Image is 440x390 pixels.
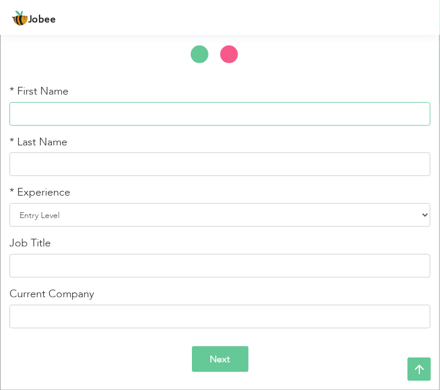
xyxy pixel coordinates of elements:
label: Job Title [9,236,51,251]
input: Next [192,346,249,373]
label: Current Company [9,287,94,302]
label: * First Name [9,84,69,99]
label: * Last Name [9,135,67,150]
label: * Experience [9,185,70,200]
span: Jobee [28,15,56,25]
img: jobee.io [12,10,28,27]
